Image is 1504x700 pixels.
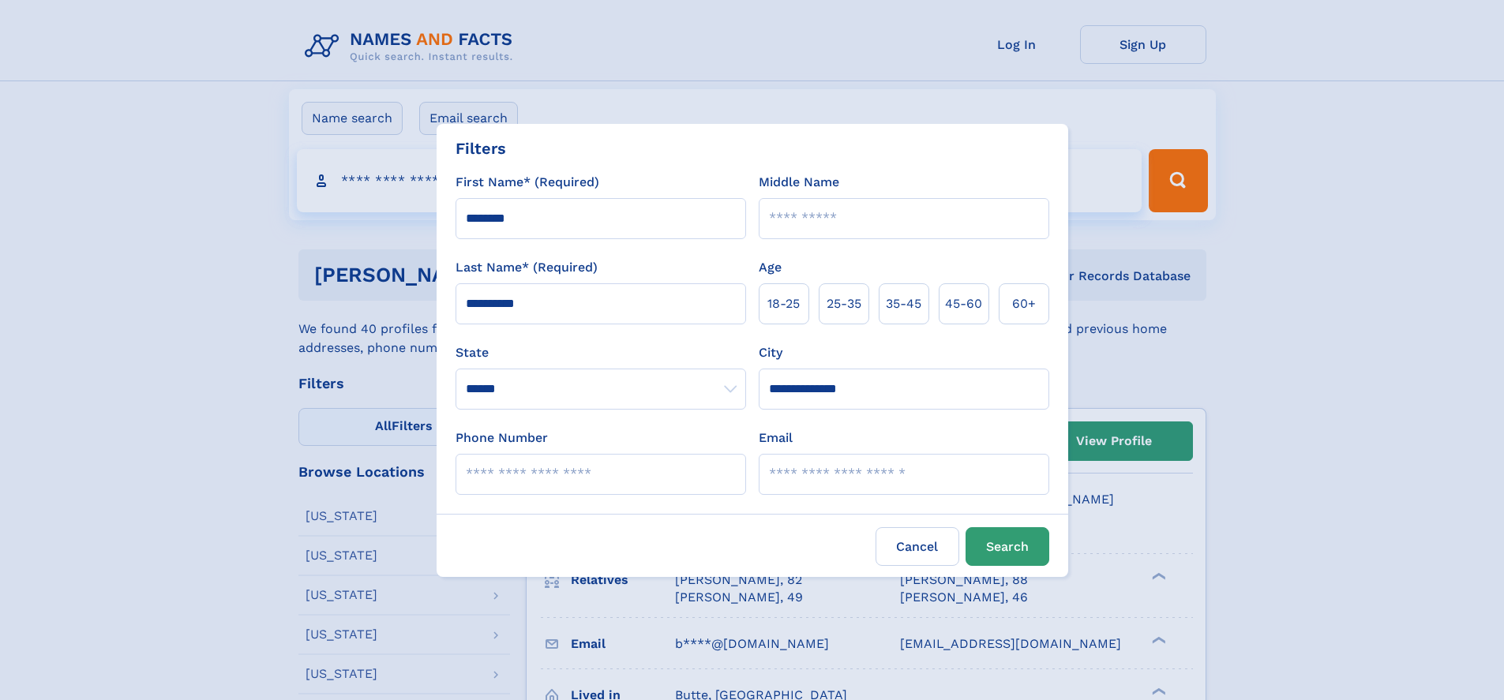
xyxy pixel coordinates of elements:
label: First Name* (Required) [456,173,599,192]
label: State [456,343,746,362]
label: Email [759,429,793,447]
span: 35‑45 [886,294,921,313]
span: 60+ [1012,294,1036,313]
span: 45‑60 [945,294,982,313]
label: Cancel [876,527,959,566]
label: City [759,343,782,362]
label: Last Name* (Required) [456,258,598,277]
span: 25‑35 [827,294,861,313]
button: Search [966,527,1049,566]
label: Phone Number [456,429,548,447]
div: Filters [456,137,506,160]
label: Age [759,258,782,277]
label: Middle Name [759,173,839,192]
span: 18‑25 [767,294,800,313]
